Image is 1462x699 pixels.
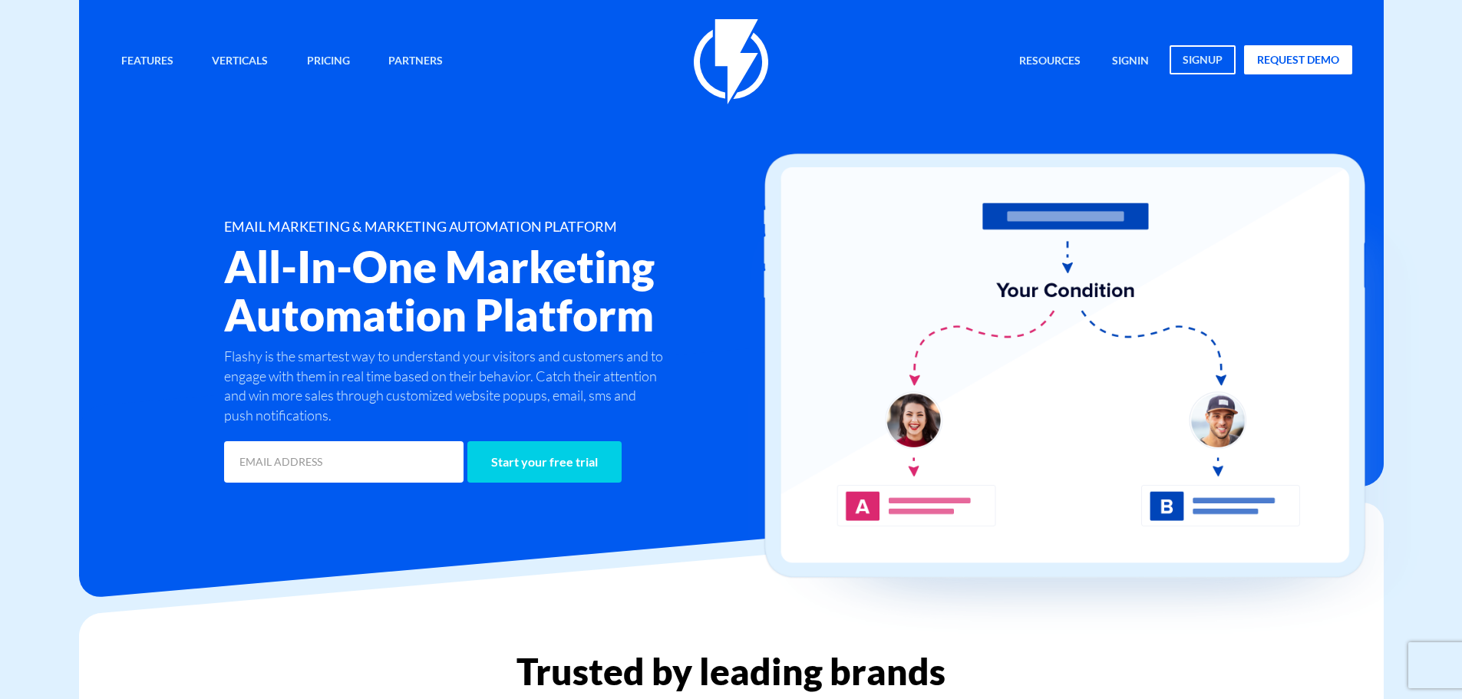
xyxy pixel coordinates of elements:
a: Resources [1008,45,1092,78]
a: Verticals [200,45,279,78]
a: request demo [1244,45,1352,74]
p: Flashy is the smartest way to understand your visitors and customers and to engage with them in r... [224,347,668,426]
input: EMAIL ADDRESS [224,441,464,483]
a: signin [1101,45,1160,78]
a: signup [1170,45,1236,74]
a: Pricing [295,45,361,78]
input: Start your free trial [467,441,622,483]
h2: Trusted by leading brands [79,651,1384,691]
a: Features [110,45,185,78]
h2: All-In-One Marketing Automation Platform [224,242,823,339]
h1: EMAIL MARKETING & MARKETING AUTOMATION PLATFORM [224,219,823,235]
a: Partners [377,45,454,78]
